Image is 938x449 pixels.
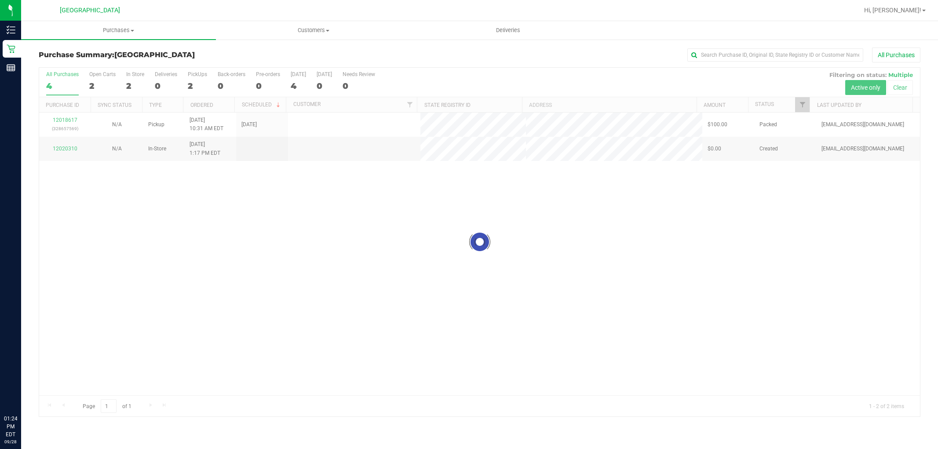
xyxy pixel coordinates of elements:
iframe: Resource center [9,379,35,405]
inline-svg: Reports [7,63,15,72]
a: Customers [216,21,411,40]
span: Purchases [21,26,216,34]
input: Search Purchase ID, Original ID, State Registry ID or Customer Name... [687,48,863,62]
inline-svg: Inventory [7,26,15,34]
span: [GEOGRAPHIC_DATA] [114,51,195,59]
a: Deliveries [411,21,606,40]
p: 01:24 PM EDT [4,415,17,438]
span: Hi, [PERSON_NAME]! [864,7,921,14]
inline-svg: Retail [7,44,15,53]
iframe: Resource center unread badge [26,377,36,388]
h3: Purchase Summary: [39,51,332,59]
button: All Purchases [872,47,920,62]
span: Customers [216,26,410,34]
a: Purchases [21,21,216,40]
span: Deliveries [484,26,532,34]
p: 09/28 [4,438,17,445]
span: [GEOGRAPHIC_DATA] [60,7,120,14]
